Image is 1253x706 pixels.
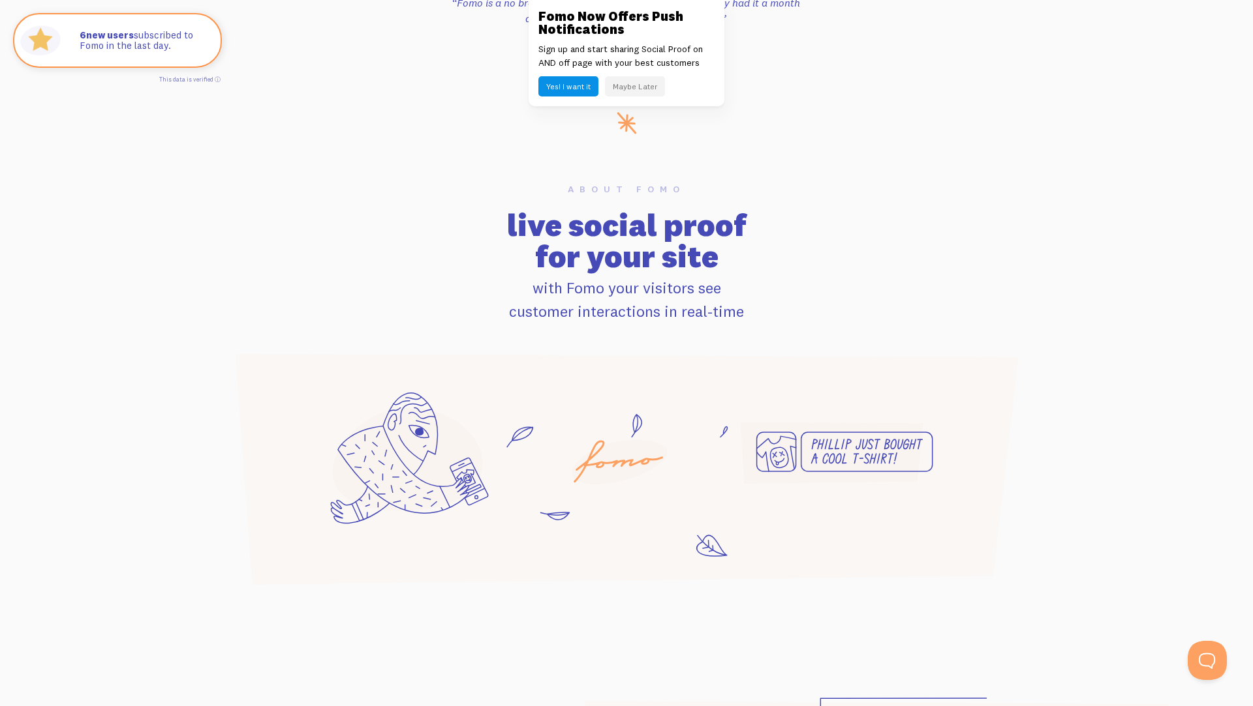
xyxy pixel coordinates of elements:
a: This data is verified ⓘ [159,76,221,83]
button: Yes! I want it [538,76,598,96]
p: — Hrvoje, growth at Bellabeat [448,34,804,48]
img: Fomo [17,17,64,64]
iframe: Help Scout Beacon - Open [1188,641,1227,680]
h3: Fomo Now Offers Push Notifications [538,10,715,36]
button: Maybe Later [605,76,665,96]
p: subscribed to Fomo in the last day. [80,30,208,51]
p: with Fomo your visitors see customer interactions in real-time [217,276,1036,323]
h2: live social proof for your site [217,209,1036,272]
p: Sign up and start sharing Social Proof on AND off page with your best customers [538,42,715,70]
span: 6 [80,30,86,41]
h6: About Fomo [217,184,1036,194]
strong: new users [80,29,134,41]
